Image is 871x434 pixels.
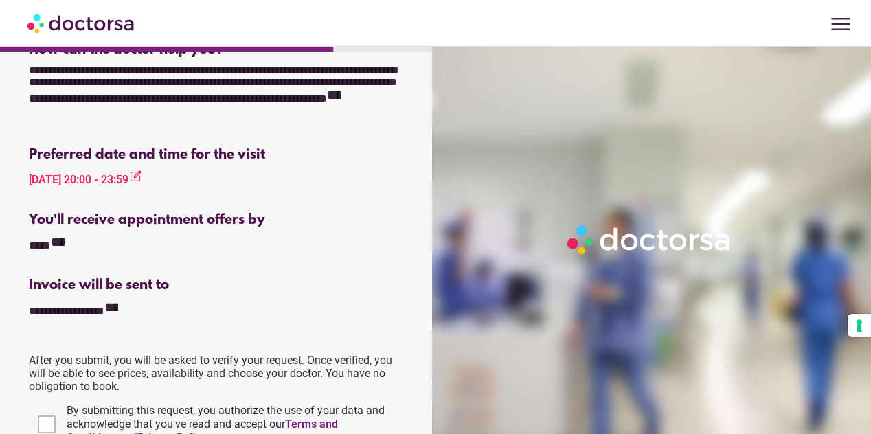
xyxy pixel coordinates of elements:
button: Your consent preferences for tracking technologies [848,314,871,337]
img: Doctorsa.com [27,8,136,38]
div: Invoice will be sent to [29,277,405,293]
div: You'll receive appointment offers by [29,212,405,228]
span: menu [828,11,854,37]
img: Logo-Doctorsa-trans-White-partial-flat.png [563,220,737,260]
p: After you submit, you will be asked to verify your request. Once verified, you will be able to se... [29,354,405,393]
div: [DATE] 20:00 - 23:59 [29,170,142,188]
div: Preferred date and time for the visit [29,147,405,163]
i: edit_square [128,170,142,183]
